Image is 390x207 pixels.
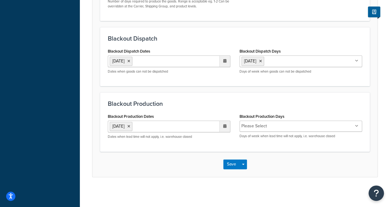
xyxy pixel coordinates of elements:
[223,159,240,169] button: Save
[240,114,284,119] label: Blackout Production Days
[241,122,267,130] li: Please Select
[108,100,362,107] h3: Blackout Production
[108,134,230,139] p: Dates when lead time will not apply, i.e. warehouse closed
[108,49,150,54] label: Blackout Dispatch Dates
[240,49,281,54] label: Blackout Dispatch Days
[108,114,154,119] label: Blackout Production Dates
[110,57,132,66] li: [DATE]
[368,6,380,17] button: Show Help Docs
[369,185,384,201] button: Open Resource Center
[108,35,362,42] h3: Blackout Dispatch
[240,69,362,74] p: Days of week when goods can not be dispatched
[244,58,256,64] span: [DATE]
[110,122,132,131] li: [DATE]
[240,134,362,138] p: Days of week when lead time will not apply, i.e. warehouse closed
[108,69,230,74] p: Dates when goods can not be dispatched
